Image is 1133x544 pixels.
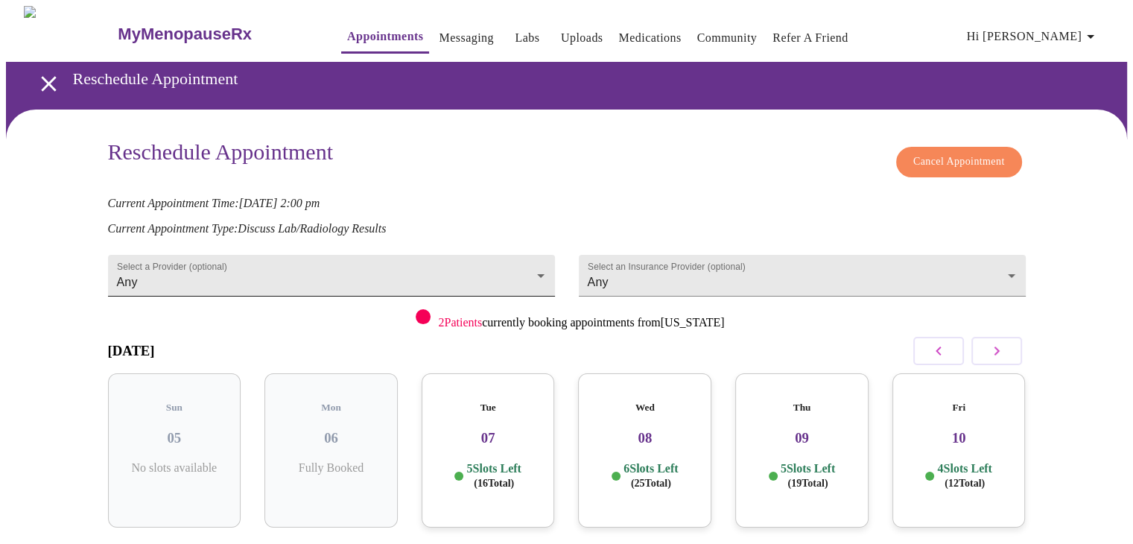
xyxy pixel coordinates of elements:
[27,62,71,106] button: open drawer
[937,461,991,490] p: 4 Slots Left
[439,28,493,48] a: Messaging
[631,478,671,489] span: ( 25 Total)
[120,461,229,475] p: No slots available
[555,23,609,53] button: Uploads
[945,478,985,489] span: ( 12 Total)
[108,255,555,297] div: Any
[590,430,699,446] h3: 08
[561,28,603,48] a: Uploads
[691,23,764,53] button: Community
[120,430,229,446] h3: 05
[108,222,387,235] em: Current Appointment Type: Discuss Lab/Radiology Results
[781,461,835,490] p: 5 Slots Left
[904,430,1014,446] h3: 10
[108,197,320,209] em: Current Appointment Time: [DATE] 2:00 pm
[767,23,854,53] button: Refer a Friend
[24,6,116,62] img: MyMenopauseRx Logo
[347,26,423,47] a: Appointments
[896,147,1022,177] button: Cancel Appointment
[618,28,681,48] a: Medications
[772,28,848,48] a: Refer a Friend
[612,23,687,53] button: Medications
[434,430,543,446] h3: 07
[474,478,514,489] span: ( 16 Total)
[341,22,429,54] button: Appointments
[515,28,539,48] a: Labs
[961,22,1105,51] button: Hi [PERSON_NAME]
[438,316,724,329] p: currently booking appointments from [US_STATE]
[747,430,857,446] h3: 09
[623,461,678,490] p: 6 Slots Left
[747,402,857,414] h5: Thu
[504,23,551,53] button: Labs
[434,402,543,414] h5: Tue
[579,255,1026,297] div: Any
[466,461,521,490] p: 5 Slots Left
[433,23,499,53] button: Messaging
[118,25,252,44] h3: MyMenopauseRx
[276,430,386,446] h3: 06
[116,8,311,60] a: MyMenopauseRx
[967,26,1099,47] span: Hi [PERSON_NAME]
[276,402,386,414] h5: Mon
[913,153,1005,171] span: Cancel Appointment
[590,402,699,414] h5: Wed
[108,343,155,359] h3: [DATE]
[108,139,333,170] h3: Reschedule Appointment
[73,69,1050,89] h3: Reschedule Appointment
[276,461,386,475] p: Fully Booked
[120,402,229,414] h5: Sun
[697,28,758,48] a: Community
[904,402,1014,414] h5: Fri
[787,478,828,489] span: ( 19 Total)
[438,316,482,329] span: 2 Patients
